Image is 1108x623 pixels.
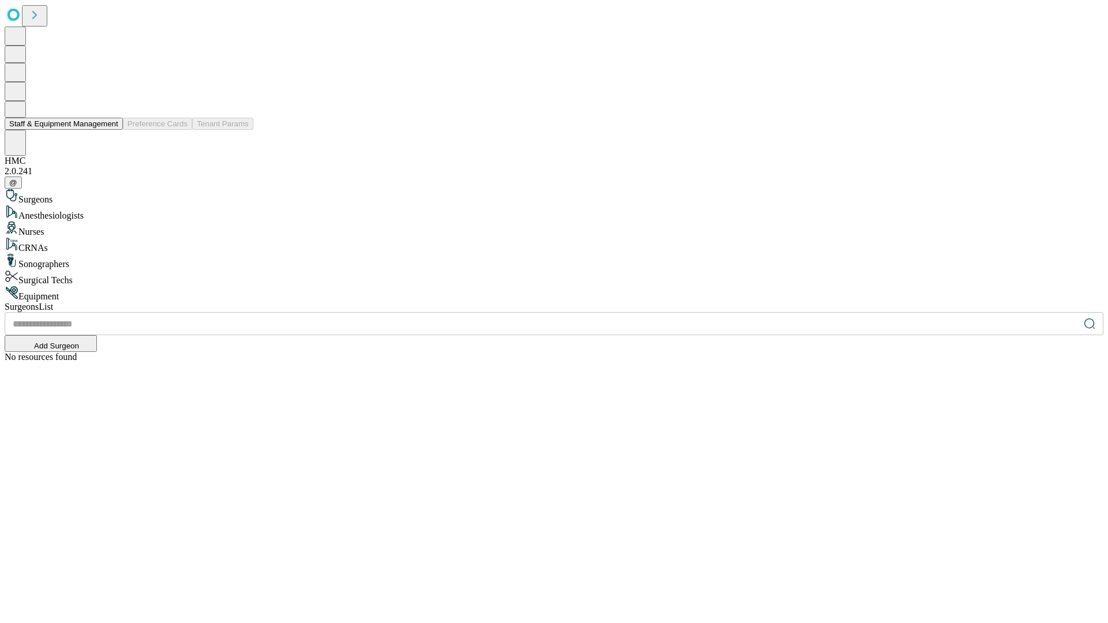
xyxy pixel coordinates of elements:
[5,269,1103,286] div: Surgical Techs
[5,253,1103,269] div: Sonographers
[192,118,253,130] button: Tenant Params
[5,166,1103,177] div: 2.0.241
[5,221,1103,237] div: Nurses
[123,118,192,130] button: Preference Cards
[5,156,1103,166] div: HMC
[5,205,1103,221] div: Anesthesiologists
[5,118,123,130] button: Staff & Equipment Management
[34,341,79,350] span: Add Surgeon
[9,178,17,187] span: @
[5,189,1103,205] div: Surgeons
[5,237,1103,253] div: CRNAs
[5,286,1103,302] div: Equipment
[5,335,97,352] button: Add Surgeon
[5,177,22,189] button: @
[5,352,1103,362] div: No resources found
[5,302,1103,312] div: Surgeons List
